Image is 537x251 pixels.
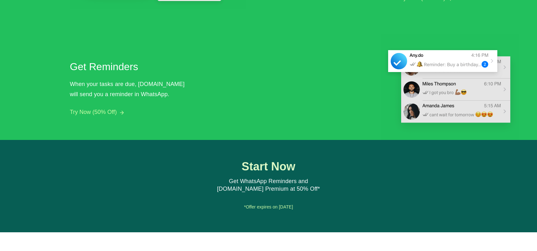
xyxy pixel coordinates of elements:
div: When your tasks are due, [DOMAIN_NAME] will send you a reminder in WhatsApp. [70,79,190,99]
h2: Get Reminders [70,59,187,74]
img: Get Reminders in WhatsApp [381,34,519,140]
button: Try Now (50% Off) [70,109,117,116]
div: Get WhatsApp Reminders and [DOMAIN_NAME] Premium at 50% Off* [210,178,327,193]
div: *Offer expires on [DATE] [177,202,361,212]
h1: Start Now [210,160,327,173]
img: arrow [120,111,124,115]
